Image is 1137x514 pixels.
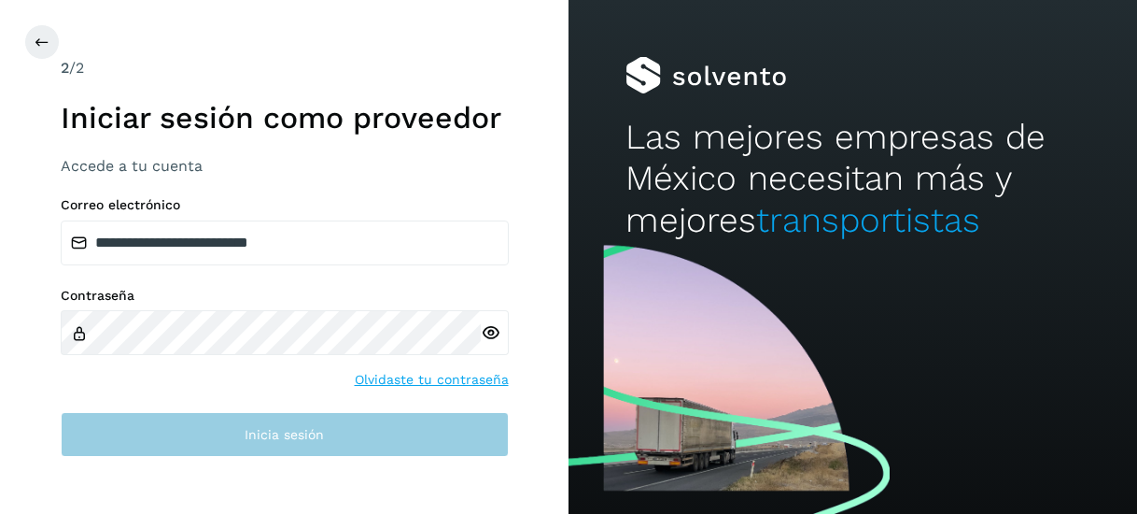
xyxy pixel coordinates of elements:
[756,200,980,240] span: transportistas
[355,370,509,390] a: Olvidaste tu contraseña
[61,412,509,457] button: Inicia sesión
[245,428,324,441] span: Inicia sesión
[625,117,1080,241] h2: Las mejores empresas de México necesitan más y mejores
[61,57,509,79] div: /2
[61,59,69,77] span: 2
[61,197,509,213] label: Correo electrónico
[61,157,509,175] h3: Accede a tu cuenta
[61,288,509,304] label: Contraseña
[61,100,509,136] h1: Iniciar sesión como proveedor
